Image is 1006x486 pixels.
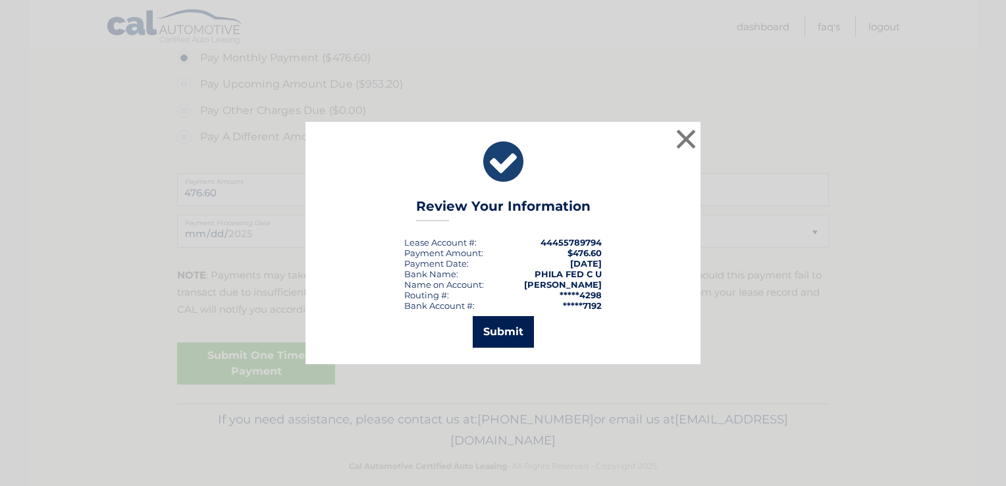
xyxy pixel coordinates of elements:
button: Submit [473,316,534,348]
div: Name on Account: [404,279,484,290]
strong: PHILA FED C U [535,269,602,279]
div: Payment Amount: [404,248,483,258]
div: Routing #: [404,290,449,300]
span: Payment Date [404,258,467,269]
h3: Review Your Information [416,198,591,221]
strong: 44455789794 [541,237,602,248]
div: Lease Account #: [404,237,477,248]
span: [DATE] [570,258,602,269]
span: $476.60 [568,248,602,258]
div: Bank Name: [404,269,458,279]
div: : [404,258,469,269]
div: Bank Account #: [404,300,475,311]
strong: [PERSON_NAME] [524,279,602,290]
button: × [673,126,699,152]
